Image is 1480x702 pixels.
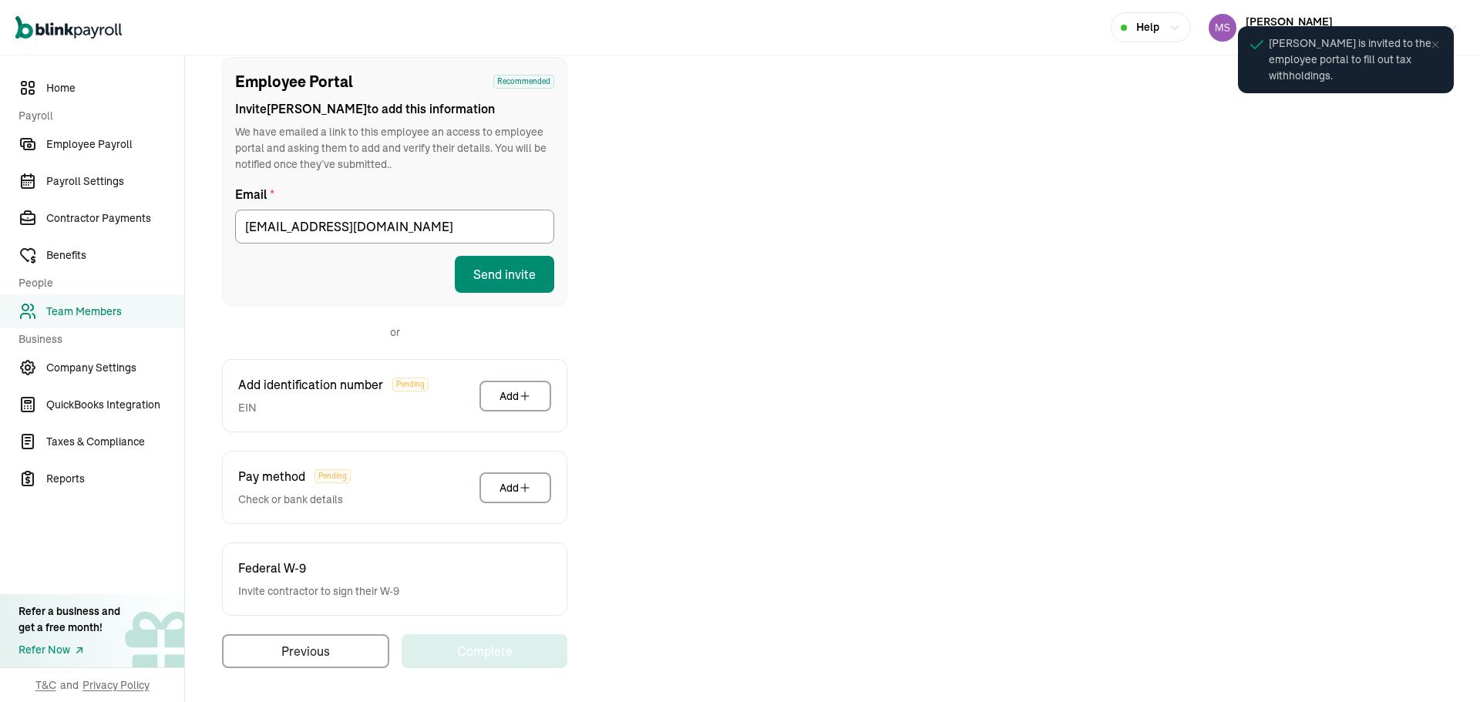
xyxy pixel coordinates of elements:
div: Previous [281,642,330,660]
span: T&C [35,677,56,693]
span: Privacy Policy [82,677,150,693]
div: Add [499,480,531,495]
button: Previous [222,634,389,668]
span: Contractor Payments [46,210,184,227]
span: Add identification number [238,375,383,394]
div: Refer a business and get a free month! [18,603,120,636]
iframe: Chat Widget [1223,536,1480,702]
span: Taxes & Compliance [46,434,184,450]
span: Team Members [46,304,184,320]
span: Pending [314,469,351,483]
span: People [18,275,175,291]
span: QuickBooks Integration [46,397,184,413]
div: Add [499,388,531,404]
button: [PERSON_NAME]QUEENS PSYCHIATRIC & MEDICAL CARE PC [1202,8,1465,47]
button: Send invite [455,256,554,293]
span: Pending [392,378,429,391]
span: We have emailed a link to this employee an access to employee portal and asking them to add and v... [235,124,554,173]
span: Invite contractor to sign their W-9 [238,583,399,600]
span: Payroll Settings [46,173,184,190]
span: Recommended [493,75,554,89]
p: or [390,324,400,341]
a: Refer Now [18,642,120,658]
span: Home [46,80,184,96]
span: Employee Portal [235,70,353,93]
div: Complete [457,642,513,660]
span: Payroll [18,108,175,124]
span: Company Settings [46,360,184,376]
span: Benefits [46,247,184,264]
span: EIN [238,400,429,416]
span: Reports [46,471,184,487]
span: Invite [PERSON_NAME] to add this information [235,99,554,118]
button: Add [479,381,551,411]
span: Help [1136,19,1159,35]
span: Employee Payroll [46,136,184,153]
button: Complete [402,634,567,668]
button: Add [479,472,551,503]
span: Business [18,331,175,348]
label: Email [235,185,554,203]
input: Email [235,210,554,244]
span: Pay method [238,467,305,485]
button: Help [1111,12,1191,42]
span: Federal W-9 [238,559,306,577]
nav: Global [15,5,122,50]
span: Check or bank details [238,492,351,508]
span: [PERSON_NAME] is invited to the employee portal to fill out tax withholdings. [1269,35,1438,84]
